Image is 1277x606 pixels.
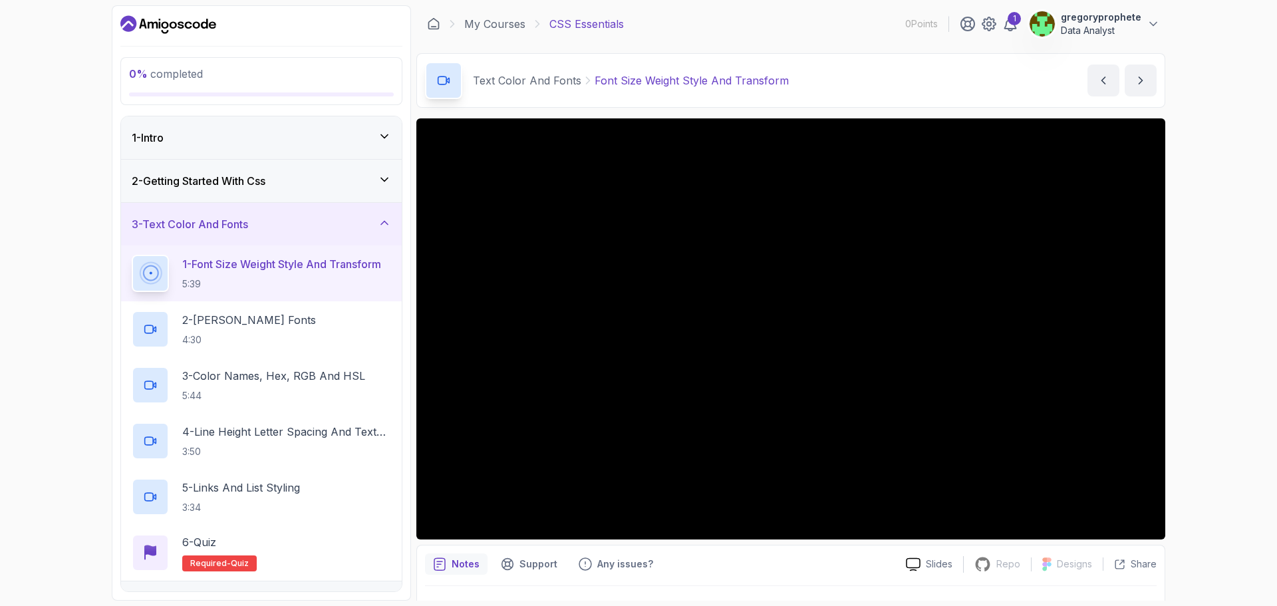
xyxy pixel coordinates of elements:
p: 1 - Font Size Weight Style And Transform [182,256,381,272]
button: 3-Color Names, Hex, RGB and HSL5:44 [132,367,391,404]
h3: 3 - Text Color And Fonts [132,216,248,232]
a: 1 [1002,16,1018,32]
a: Dashboard [120,14,216,35]
p: 4:30 [182,333,316,347]
p: 3 - Color Names, Hex, RGB and HSL [182,368,365,384]
h3: 1 - Intro [132,130,164,146]
button: user profile imagegregorypropheteData Analyst [1029,11,1160,37]
a: My Courses [464,16,525,32]
button: notes button [425,553,488,575]
p: 3:50 [182,445,391,458]
p: Slides [926,557,952,571]
p: 5 - Links And List Styling [182,480,300,496]
p: 0 Points [905,17,938,31]
p: 6 - Quiz [182,534,216,550]
span: quiz [231,558,249,569]
img: user profile image [1030,11,1055,37]
button: 4-Line Height Letter Spacing And Text Alignment3:50 [132,422,391,460]
button: 3-Text Color And Fonts [121,203,402,245]
p: 4 - Line Height Letter Spacing And Text Alignment [182,424,391,440]
p: Share [1131,557,1157,571]
p: Any issues? [597,557,653,571]
button: 6-QuizRequired-quiz [132,534,391,571]
button: 5-Links And List Styling3:34 [132,478,391,516]
h3: 2 - Getting Started With Css [132,173,265,189]
a: Dashboard [427,17,440,31]
p: 3:34 [182,501,300,514]
p: 5:44 [182,389,365,402]
p: Support [519,557,557,571]
p: Repo [996,557,1020,571]
button: 2-Getting Started With Css [121,160,402,202]
a: Slides [895,557,963,571]
button: next content [1125,65,1157,96]
iframe: 1 - Font Size Weight Style and Transform [416,118,1165,539]
p: gregoryprophete [1061,11,1141,24]
div: 1 [1008,12,1021,25]
p: 2 - [PERSON_NAME] Fonts [182,312,316,328]
button: 2-[PERSON_NAME] Fonts4:30 [132,311,391,348]
p: Notes [452,557,480,571]
p: CSS Essentials [549,16,624,32]
p: 5:39 [182,277,381,291]
span: completed [129,67,203,80]
p: Designs [1057,557,1092,571]
p: Text Color And Fonts [473,73,581,88]
span: 0 % [129,67,148,80]
button: Share [1103,557,1157,571]
button: 1-Font Size Weight Style And Transform5:39 [132,255,391,292]
button: Support button [493,553,565,575]
span: Required- [190,558,231,569]
button: 1-Intro [121,116,402,159]
button: previous content [1087,65,1119,96]
button: Feedback button [571,553,661,575]
p: Font Size Weight Style And Transform [595,73,789,88]
p: Data Analyst [1061,24,1141,37]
